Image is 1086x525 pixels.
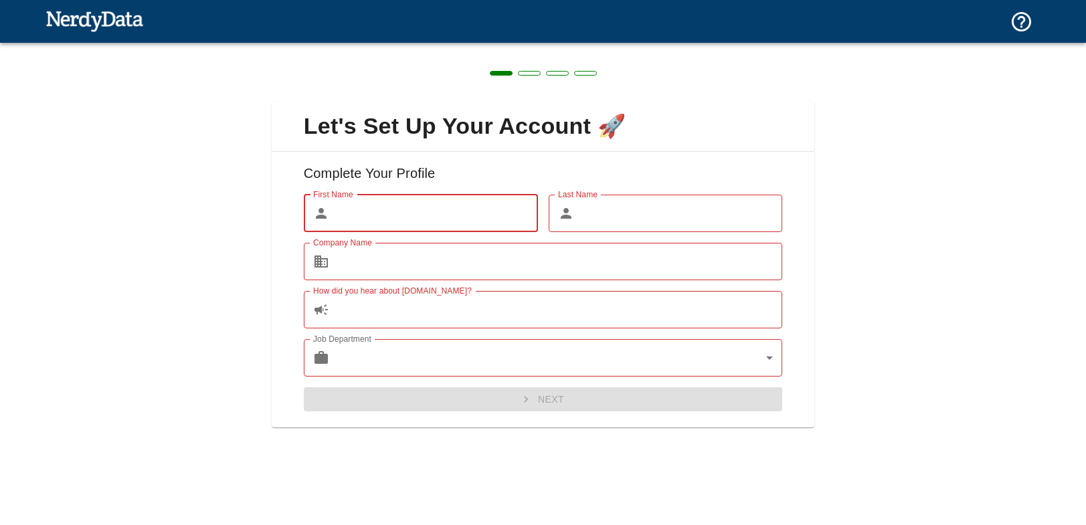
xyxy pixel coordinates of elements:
[313,333,371,344] label: Job Department
[313,189,353,200] label: First Name
[282,163,804,195] h6: Complete Your Profile
[46,7,144,34] img: NerdyData.com
[313,237,372,248] label: Company Name
[282,112,804,140] span: Let's Set Up Your Account 🚀
[1002,2,1041,41] button: Support and Documentation
[558,189,598,200] label: Last Name
[313,285,472,296] label: How did you hear about [DOMAIN_NAME]?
